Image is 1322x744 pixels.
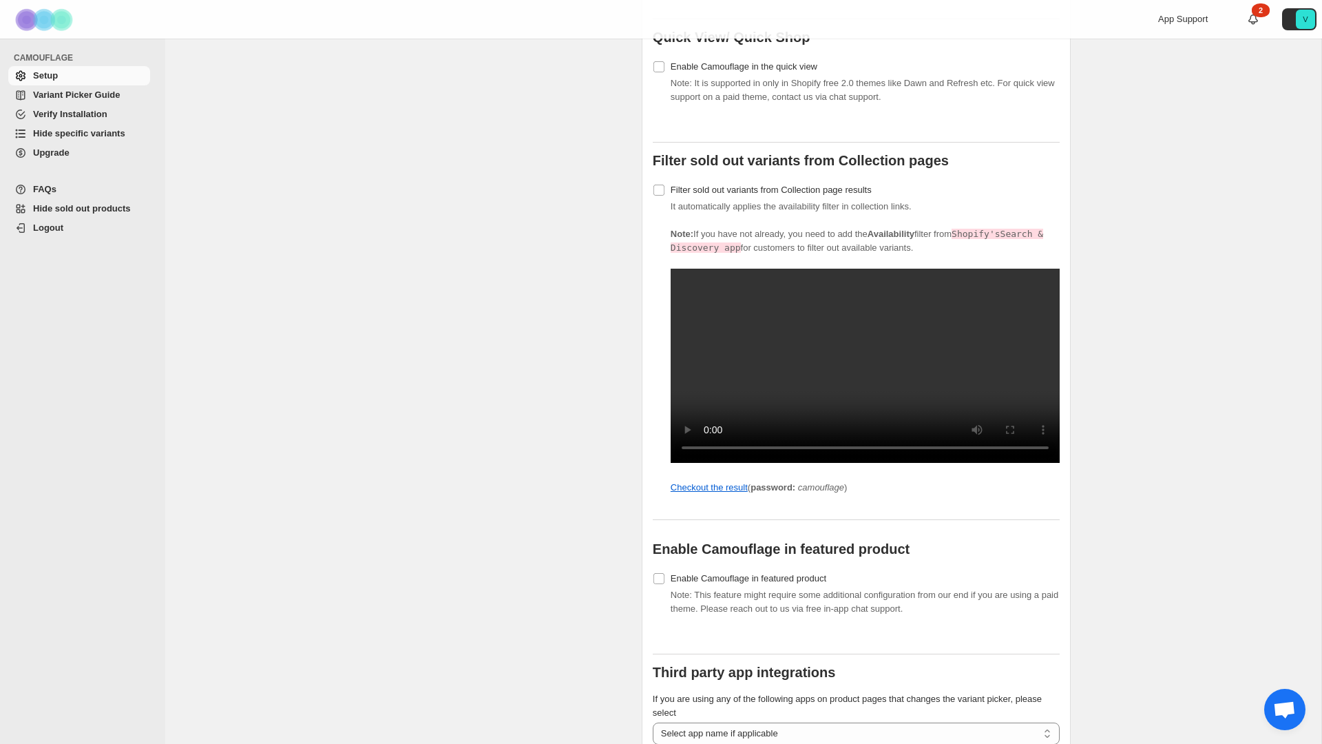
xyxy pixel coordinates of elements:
span: Note: This feature might require some additional configuration from our end if you are using a pa... [671,590,1058,614]
a: Checkout the result [671,482,748,493]
p: ( ) [671,481,1060,495]
a: Open chat [1264,689,1305,730]
div: 2 [1252,3,1270,17]
a: Logout [8,218,150,238]
span: Setup [33,70,58,81]
a: Hide sold out products [8,199,150,218]
p: If you have not already, you need to add the filter from for customers to filter out available va... [671,227,1060,255]
b: Third party app integrations [653,665,836,680]
b: Enable Camouflage in featured product [653,541,910,557]
span: CAMOUFLAGE [14,52,156,63]
strong: Availability [868,229,914,239]
i: camouflage [798,482,844,493]
a: Variant Picker Guide [8,85,150,105]
span: Avatar with initials V [1296,10,1315,29]
a: Setup [8,66,150,85]
span: Hide specific variants [33,128,125,138]
a: 2 [1246,12,1260,26]
span: Filter sold out variants from Collection page results [671,185,872,195]
span: FAQs [33,184,56,194]
a: Verify Installation [8,105,150,124]
a: Hide specific variants [8,124,150,143]
b: Filter sold out variants from Collection pages [653,153,949,168]
b: Note: [671,229,693,239]
span: Verify Installation [33,109,107,119]
span: App Support [1158,14,1208,24]
span: Enable Camouflage in featured product [671,573,826,583]
span: Variant Picker Guide [33,90,120,100]
img: Camouflage [11,1,80,39]
span: Note: It is supported in only in Shopify free 2.0 themes like Dawn and Refresh etc. For quick vie... [671,78,1055,102]
span: It automatically applies the availability filter in collection links. [671,201,1060,495]
span: Upgrade [33,147,70,158]
text: V [1303,15,1308,23]
button: Avatar with initials V [1282,8,1316,30]
a: FAQs [8,180,150,199]
span: If you are using any of the following apps on product pages that changes the variant picker, plea... [653,694,1042,718]
span: Enable Camouflage in the quick view [671,61,817,72]
a: Upgrade [8,143,150,163]
span: Hide sold out products [33,203,131,214]
span: Logout [33,223,63,233]
video: Add availability filter [671,269,1060,463]
strong: password: [751,482,795,493]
